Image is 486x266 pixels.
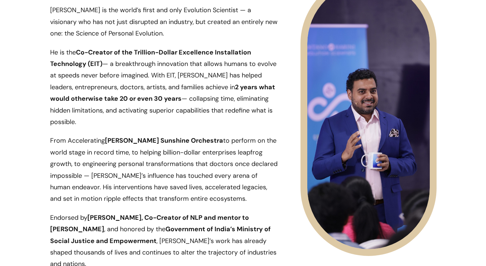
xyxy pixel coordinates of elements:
[105,136,223,145] strong: [PERSON_NAME] Sunshine Orchestra
[50,47,278,135] p: He is the — a breakthrough innovation that allows humans to evolve at speeds never before imagine...
[50,48,251,68] strong: Co-Creator of the Trillion-Dollar Excellence Installation Technology (EIT)
[50,213,249,233] strong: [PERSON_NAME], Co-Creator of NLP and mentor to [PERSON_NAME]
[50,135,278,212] p: From Accelerating to perform on the world stage in record time, to helping billion-dollar enterpr...
[50,4,278,46] p: [PERSON_NAME] is the world’s first and only Evolution Scientist — a visionary who has not just di...
[50,225,271,245] strong: Government of India’s Ministry of Social Justice and Empowerment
